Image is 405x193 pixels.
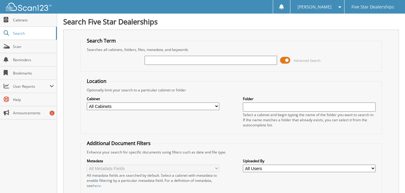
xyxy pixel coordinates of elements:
[6,3,51,11] img: scan123-logo-white.svg
[84,47,379,52] div: Searches all cabinets, folders, files, metadata, and keywords
[13,17,54,23] span: Cabinets
[298,5,332,9] span: [PERSON_NAME]
[87,158,220,163] label: Metadata
[13,57,54,62] span: Reminders
[84,87,379,93] div: Optionally limit your search to a particular cabinet or folder
[84,37,119,44] legend: Search Term
[351,5,394,9] span: Five Star Dealerships
[13,31,53,36] span: Search
[87,96,220,101] label: Cabinet
[84,140,154,147] legend: Additional Document Filters
[63,17,399,27] h1: Search Five Star Dealerships
[84,150,379,155] div: Enhance your search for specific documents using filters such as date and file type.
[13,110,54,115] span: Announcements
[84,78,109,84] legend: Location
[243,158,376,163] label: Uploaded By
[13,71,54,76] span: Bookmarks
[13,84,50,89] span: User Reports
[93,183,101,188] a: here
[87,173,220,188] div: All metadata fields are searched by default. Select a cabinet with metadata to enable filtering b...
[13,44,54,49] span: Scan
[243,112,376,128] div: Select a cabinet and begin typing the name of the folder you want to search in. If the name match...
[50,111,54,115] div: 6
[294,58,321,63] span: Advanced Search
[243,96,376,101] label: Folder
[13,97,54,102] span: Help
